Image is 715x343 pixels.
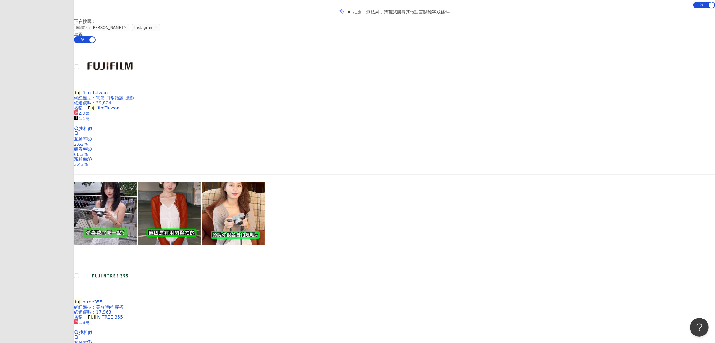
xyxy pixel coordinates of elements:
span: 觀看率 [74,147,87,152]
span: 實況 [96,95,105,100]
span: N TREE 355 [97,314,123,319]
div: 66.3% [74,152,715,157]
a: KOL Avatarfujifilm_taiwan網紅類型：實況·日常話題·攝影總追蹤數：39,824名稱：FujifilmTaiwan2.9萬1.1萬找相似互動率question-circle... [74,43,715,245]
span: 找相似 [79,126,92,131]
iframe: Help Scout Beacon - Open [690,318,709,337]
mark: FUJI [87,314,97,320]
span: · [124,95,125,100]
mark: Fuji [87,104,97,111]
span: filmTaiwan [97,105,120,110]
span: film_taiwan [82,90,108,95]
span: 攝影 [125,95,134,100]
span: · [105,95,106,100]
span: 名稱 ： [74,104,120,111]
a: 找相似 [74,330,92,335]
span: 1.8萬 [74,320,90,325]
div: 總追蹤數 ： 17,963 [74,309,715,314]
img: post-image [138,182,201,245]
span: 關鍵字：[PERSON_NAME] [74,24,129,31]
span: 名稱 ： [74,314,123,320]
div: 重置 [74,31,715,36]
span: 穿搭 [115,304,124,309]
img: KOL Avatar [87,252,134,299]
div: 3.43% [74,162,715,167]
div: 總追蹤數 ： 39,824 [74,100,715,105]
span: question-circle [87,137,92,141]
span: 2.9萬 [74,111,90,116]
div: 網紅類型 ： [74,304,715,309]
span: 正在搜尋 ： [74,19,96,24]
span: 互動率 [74,136,87,141]
div: 網紅類型 ： [74,95,715,100]
span: question-circle [87,157,92,161]
img: KOL Avatar [87,43,134,90]
img: post-image [74,182,137,245]
img: post-image [202,182,265,245]
mark: fuji [74,298,82,305]
a: 找相似 [74,126,92,131]
span: 美妝時尚 [96,304,113,309]
div: AI 推薦 ： [347,9,450,14]
span: 找相似 [79,330,92,335]
span: 1.1萬 [74,116,90,121]
span: Instagram [132,24,160,31]
span: question-circle [87,147,92,151]
mark: fuji [74,89,82,96]
span: 日常話題 [106,95,124,100]
span: 漲粉率 [74,157,87,162]
span: · [113,304,115,309]
span: ntree355 [82,299,103,304]
div: 2.63% [74,142,715,147]
span: 無結果，請嘗試搜尋其他語言關鍵字或條件 [366,9,450,14]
